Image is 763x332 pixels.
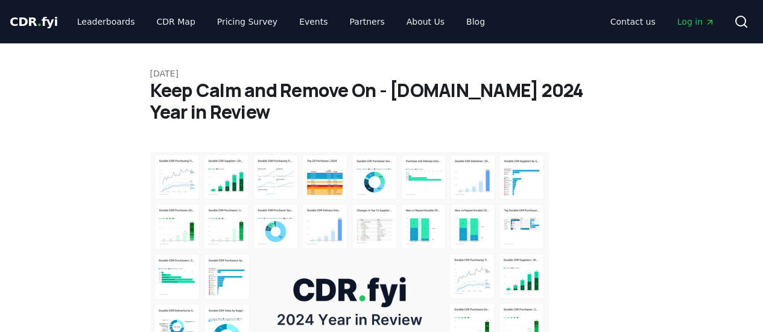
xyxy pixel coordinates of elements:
[668,11,724,33] a: Log in
[68,11,495,33] nav: Main
[677,16,715,28] span: Log in
[150,67,613,80] p: [DATE]
[601,11,724,33] nav: Main
[10,14,58,29] span: CDR fyi
[340,11,394,33] a: Partners
[147,11,205,33] a: CDR Map
[457,11,495,33] a: Blog
[290,11,337,33] a: Events
[10,13,58,30] a: CDR.fyi
[68,11,145,33] a: Leaderboards
[207,11,287,33] a: Pricing Survey
[397,11,454,33] a: About Us
[601,11,665,33] a: Contact us
[37,14,42,29] span: .
[150,80,613,123] h1: Keep Calm and Remove On - [DOMAIN_NAME] 2024 Year in Review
